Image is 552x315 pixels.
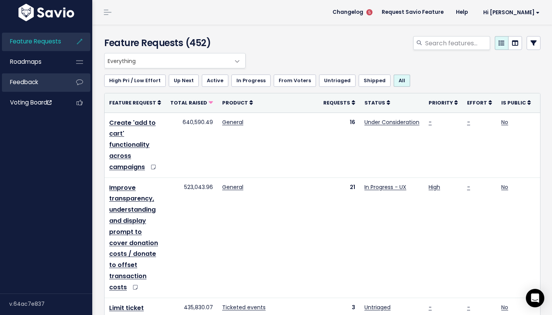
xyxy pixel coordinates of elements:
[9,294,92,314] div: v.64ac7e837
[222,118,243,126] a: General
[109,99,156,106] span: Feature Request
[109,99,161,106] a: Feature Request
[104,75,540,87] ul: Filter feature requests
[166,177,218,298] td: 523,043.96
[170,99,207,106] span: Total Raised
[483,10,540,15] span: Hi [PERSON_NAME]
[10,58,42,66] span: Roadmaps
[429,99,453,106] span: Priority
[501,183,508,191] a: No
[104,36,242,50] h4: Feature Requests (452)
[450,7,474,18] a: Help
[2,73,64,91] a: Feedback
[202,75,228,87] a: Active
[333,10,363,15] span: Changelog
[467,303,470,311] a: -
[105,53,230,68] span: Everything
[364,99,390,106] a: Status
[501,99,531,106] a: Is Public
[222,183,243,191] a: General
[104,75,166,87] a: High Pri / Low Effort
[424,36,490,50] input: Search features...
[364,183,406,191] a: In Progress - UX
[364,99,385,106] span: Status
[319,75,356,87] a: Untriaged
[166,113,218,177] td: 640,590.49
[467,118,470,126] a: -
[2,94,64,111] a: Voting Board
[467,183,470,191] a: -
[17,4,76,21] img: logo-white.9d6f32f41409.svg
[109,118,156,171] a: Create 'add to cart' functionality across campaigns
[2,33,64,50] a: Feature Requests
[467,99,487,106] span: Effort
[109,183,158,292] a: Improve transparency, understanding and display prompt to cover donation costs / donate to offset...
[170,99,213,106] a: Total Raised
[323,99,350,106] span: Requests
[359,75,391,87] a: Shipped
[323,99,355,106] a: Requests
[222,99,248,106] span: Product
[429,99,458,106] a: Priority
[394,75,410,87] a: All
[319,177,360,298] td: 21
[169,75,199,87] a: Up Next
[364,303,391,311] a: Untriaged
[429,303,432,311] a: -
[474,7,546,18] a: Hi [PERSON_NAME]
[2,53,64,71] a: Roadmaps
[526,289,544,307] div: Open Intercom Messenger
[319,113,360,177] td: 16
[274,75,316,87] a: From Voters
[222,99,253,106] a: Product
[366,9,372,15] span: 5
[501,99,526,106] span: Is Public
[467,99,492,106] a: Effort
[429,183,440,191] a: High
[364,118,419,126] a: Under Consideration
[376,7,450,18] a: Request Savio Feature
[429,118,432,126] a: -
[10,98,52,106] span: Voting Board
[104,53,246,68] span: Everything
[10,78,38,86] span: Feedback
[501,118,508,126] a: No
[501,303,508,311] a: No
[231,75,271,87] a: In Progress
[222,303,266,311] a: Ticketed events
[10,37,61,45] span: Feature Requests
